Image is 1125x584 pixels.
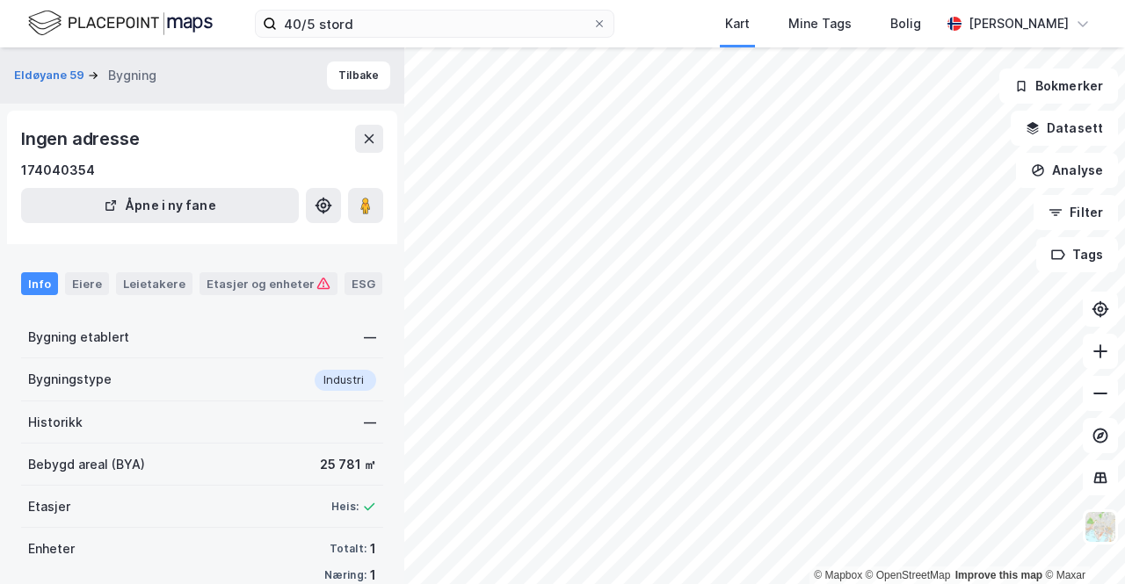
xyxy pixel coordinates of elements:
[320,454,376,475] div: 25 781 ㎡
[969,13,1069,34] div: [PERSON_NAME]
[330,542,367,556] div: Totalt:
[14,67,88,84] button: Eldøyane 59
[28,454,145,475] div: Bebygd areal (BYA)
[1037,500,1125,584] iframe: Chat Widget
[1036,237,1118,272] button: Tags
[788,13,852,34] div: Mine Tags
[108,65,156,86] div: Bygning
[814,569,862,581] a: Mapbox
[21,188,299,223] button: Åpne i ny fane
[725,13,750,34] div: Kart
[324,568,367,582] div: Næring:
[28,327,129,348] div: Bygning etablert
[955,569,1042,581] a: Improve this map
[116,272,192,295] div: Leietakere
[1011,111,1118,146] button: Datasett
[364,327,376,348] div: —
[866,569,951,581] a: OpenStreetMap
[65,272,109,295] div: Eiere
[331,500,359,514] div: Heis:
[28,369,112,390] div: Bygningstype
[999,68,1118,104] button: Bokmerker
[364,412,376,433] div: —
[21,125,142,153] div: Ingen adresse
[890,13,921,34] div: Bolig
[28,8,213,39] img: logo.f888ab2527a4732fd821a326f86c7f29.svg
[21,160,95,181] div: 174040354
[28,412,83,433] div: Historikk
[327,61,390,90] button: Tilbake
[28,538,75,559] div: Enheter
[1016,153,1118,188] button: Analyse
[370,538,376,559] div: 1
[345,272,382,295] div: ESG
[28,496,70,517] div: Etasjer
[207,276,330,292] div: Etasjer og enheter
[277,11,592,37] input: Søk på adresse, matrikkel, gårdeiere, leietakere eller personer
[1034,195,1118,230] button: Filter
[21,272,58,295] div: Info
